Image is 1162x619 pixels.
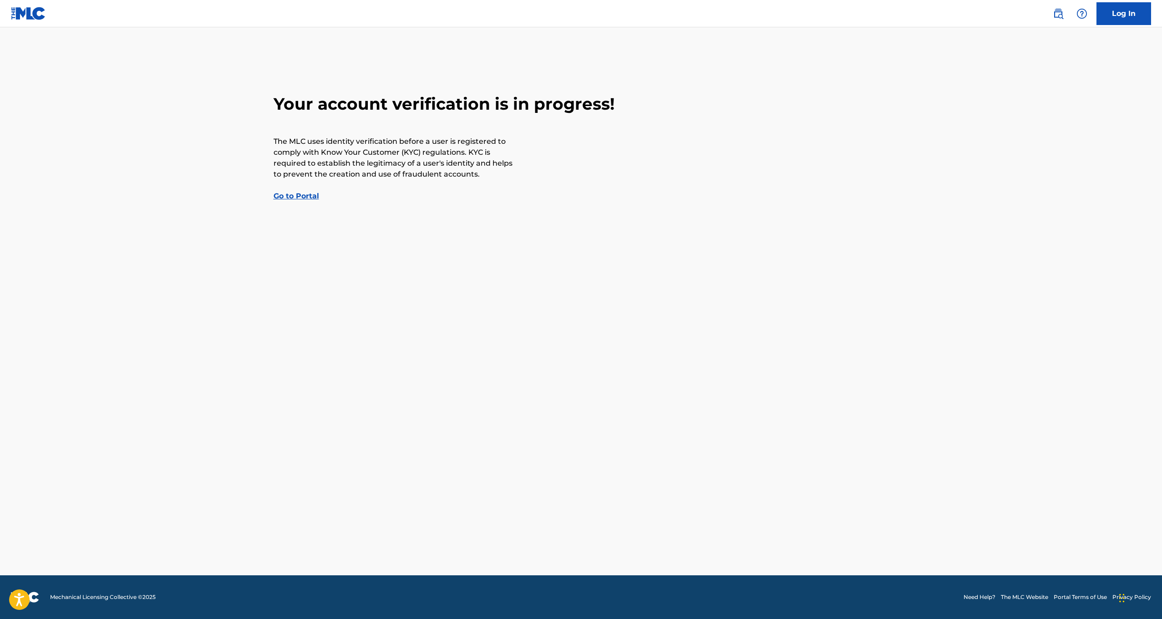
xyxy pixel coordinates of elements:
a: Portal Terms of Use [1054,593,1107,601]
img: help [1076,8,1087,19]
span: Mechanical Licensing Collective © 2025 [50,593,156,601]
a: Public Search [1049,5,1067,23]
h2: Your account verification is in progress! [274,94,889,114]
p: The MLC uses identity verification before a user is registered to comply with Know Your Customer ... [274,136,515,180]
a: Need Help? [964,593,995,601]
a: Privacy Policy [1112,593,1151,601]
img: MLC Logo [11,7,46,20]
div: Help [1073,5,1091,23]
div: Drag [1119,584,1125,612]
a: The MLC Website [1001,593,1048,601]
iframe: Chat Widget [1116,575,1162,619]
img: logo [11,592,39,603]
a: Go to Portal [274,192,319,200]
img: search [1053,8,1064,19]
a: Log In [1096,2,1151,25]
